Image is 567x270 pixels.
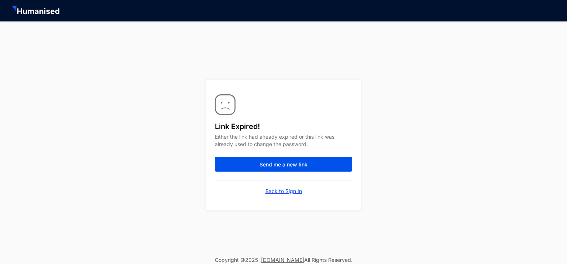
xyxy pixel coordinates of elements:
[215,132,352,157] p: Either the link had already expired or this link was already used to change the password.
[215,256,353,264] p: Copyright © 2025 All Rights Reserved.
[261,257,304,263] a: [DOMAIN_NAME]
[215,115,352,132] p: Link Expired!
[265,188,302,195] a: Back to Sign In
[215,157,352,172] button: Send me a new link
[215,94,236,115] img: Fill.c2c78656d2238c925e30ee38ab38b942.svg
[12,6,61,16] img: HeaderHumanisedNameIcon.51e74e20af0cdc04d39a069d6394d6d9.svg
[260,161,307,168] span: Send me a new link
